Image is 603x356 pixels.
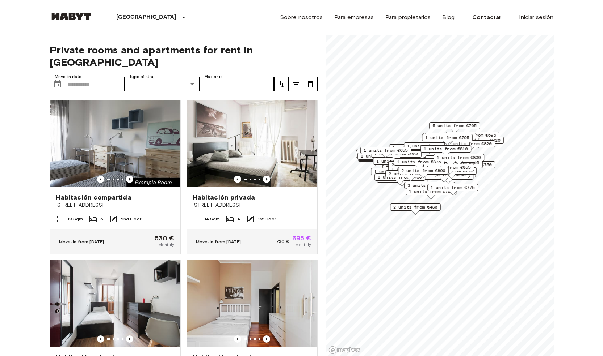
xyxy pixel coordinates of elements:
[420,145,471,156] div: Map marker
[397,159,441,165] span: 1 units from €875
[425,133,476,144] div: Map marker
[116,13,177,22] p: [GEOGRAPHIC_DATA]
[374,168,418,175] span: 1 units from €695
[263,176,270,183] button: Previous image
[423,133,474,144] div: Map marker
[193,193,255,202] span: Habitación privada
[427,164,471,171] span: 1 units from €855
[295,241,311,248] span: Monthly
[280,13,323,22] a: Sobre nosotros
[409,188,453,195] span: 1 units from €705
[390,203,441,215] div: Map marker
[385,13,431,22] a: Para propietarios
[446,132,499,143] div: Map marker
[364,147,408,154] span: 1 units from €655
[328,346,360,354] a: Mapbox logo
[360,147,411,158] div: Map marker
[263,335,270,343] button: Previous image
[371,168,422,179] div: Map marker
[456,137,501,143] span: 1 units from €720
[406,188,456,199] div: Map marker
[121,216,141,222] span: 2nd Floor
[389,171,433,177] span: 2 units from €730
[100,216,103,222] span: 6
[357,153,408,164] div: Map marker
[234,335,241,343] button: Previous image
[426,167,477,179] div: Map marker
[356,151,406,162] div: Map marker
[437,154,481,161] span: 1 units from €830
[56,202,175,209] span: [STREET_ADDRESS]
[187,100,317,187] img: Marketing picture of unit IT-14-022-001-03H
[424,146,468,152] span: 1 units from €810
[50,44,318,68] span: Private rooms and apartments for rent in [GEOGRAPHIC_DATA]
[442,13,455,22] a: Blog
[404,182,455,193] div: Map marker
[434,154,484,165] div: Map marker
[431,184,475,191] span: 1 units from €775
[274,77,289,91] button: tune
[376,158,420,164] span: 1 units from €685
[385,170,436,181] div: Map marker
[425,134,469,141] span: 1 units from €795
[55,74,81,80] label: Move-in date
[407,182,452,189] span: 3 units from €830
[50,100,180,187] img: Marketing picture of unit IT-14-029-003-04H
[449,132,496,138] span: 10 units from €695
[50,100,181,254] a: Marketing picture of unit IT-14-029-003-04HPrevious imagePrevious imageHabitación compartida[STRE...
[432,161,483,172] div: Map marker
[434,140,478,146] span: 4 units from €735
[56,193,131,202] span: Habitación compartida
[378,174,422,180] span: 1 units from €730
[388,161,439,172] div: Map marker
[292,235,311,241] span: 695 €
[289,77,303,91] button: tune
[466,10,507,25] a: Contactar
[389,144,440,155] div: Map marker
[97,176,104,183] button: Previous image
[334,13,374,22] a: Para empresas
[444,140,495,151] div: Map marker
[303,77,318,91] button: tune
[427,184,478,195] div: Map marker
[431,140,481,151] div: Map marker
[187,260,317,347] img: Marketing picture of unit IT-14-045-001-03H
[237,216,240,222] span: 4
[374,173,425,185] div: Map marker
[276,238,289,245] span: 730 €
[374,151,418,157] span: 2 units from €830
[129,74,155,80] label: Type of stay
[394,158,444,170] div: Map marker
[360,149,404,156] span: 1 units from €695
[423,164,474,175] div: Map marker
[429,122,480,133] div: Map marker
[401,167,445,174] span: 2 units from €890
[126,335,133,343] button: Previous image
[428,133,473,140] span: 1 units from €720
[50,260,180,347] img: Marketing picture of unit IT-14-034-001-05H
[404,142,455,154] div: Map marker
[391,162,436,168] span: 2 units from €765
[187,100,318,254] a: Marketing picture of unit IT-14-022-001-03HPrevious imagePrevious imageHabitación privada[STREET_...
[158,241,174,248] span: Monthly
[407,143,451,149] span: 1 units from €810
[359,151,403,158] span: 2 units from €625
[448,162,492,168] span: 2 units from €750
[398,167,449,178] div: Map marker
[422,134,473,145] div: Map marker
[453,137,504,148] div: Map marker
[50,77,65,91] button: Choose date
[204,216,220,222] span: 14 Sqm
[126,176,133,183] button: Previous image
[519,13,553,22] a: Iniciar sesión
[448,141,492,147] span: 1 units from €820
[432,123,477,129] span: 5 units from €705
[373,158,424,169] div: Map marker
[196,239,241,244] span: Move-in from [DATE]
[392,145,436,151] span: 1 units from €520
[204,74,224,80] label: Max price
[193,202,311,209] span: [STREET_ADDRESS]
[155,235,175,241] span: 530 €
[258,216,276,222] span: 1st Floor
[234,176,241,183] button: Previous image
